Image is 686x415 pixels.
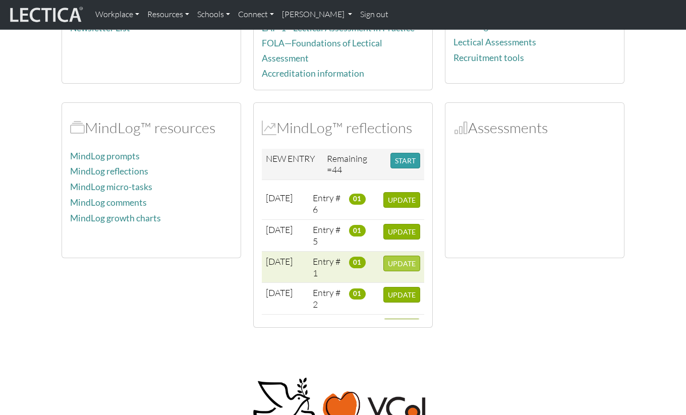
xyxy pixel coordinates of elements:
[309,315,345,346] td: Entry # 3
[266,256,293,267] span: [DATE]
[356,4,392,25] a: Sign out
[349,225,366,236] span: 01
[388,227,416,236] span: UPDATE
[70,197,147,208] a: MindLog comments
[262,119,424,137] h2: MindLog™ reflections
[278,4,356,25] a: [PERSON_NAME]
[262,23,415,33] a: LAP-1—Lectical Assessment in Practice
[70,182,152,192] a: MindLog micro-tasks
[383,224,420,240] button: UPDATE
[70,151,140,161] a: MindLog prompts
[453,119,616,137] h2: Assessments
[70,166,148,176] a: MindLog reflections
[349,257,366,268] span: 01
[309,188,345,219] td: Entry # 6
[383,256,420,271] button: UPDATE
[262,68,364,79] a: Accreditation information
[453,118,468,137] span: Assessments
[309,220,345,252] td: Entry # 5
[91,4,143,25] a: Workplace
[390,153,420,168] button: START
[70,119,233,137] h2: MindLog™ resources
[234,4,278,25] a: Connect
[193,4,234,25] a: Schools
[8,5,83,24] img: lecticalive
[349,194,366,205] span: 01
[383,192,420,208] button: UPDATE
[388,290,416,299] span: UPDATE
[453,52,524,63] a: Recruitment tools
[309,251,345,283] td: Entry # 1
[70,118,85,137] span: MindLog™ resources
[262,118,276,137] span: MindLog
[323,149,386,180] td: Remaining =
[262,149,323,180] td: NEW ENTRY
[262,38,382,63] a: FOLA—Foundations of Lectical Assessment
[332,164,342,175] span: 44
[349,288,366,300] span: 01
[453,37,536,47] a: Lectical Assessments
[388,196,416,204] span: UPDATE
[266,224,293,235] span: [DATE]
[383,287,420,303] button: UPDATE
[266,192,293,203] span: [DATE]
[388,259,416,268] span: UPDATE
[70,23,130,33] a: Newsletter List
[266,319,293,330] span: [DATE]
[143,4,193,25] a: Resources
[70,213,161,223] a: MindLog growth charts
[266,287,293,298] span: [DATE]
[309,283,345,315] td: Entry # 2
